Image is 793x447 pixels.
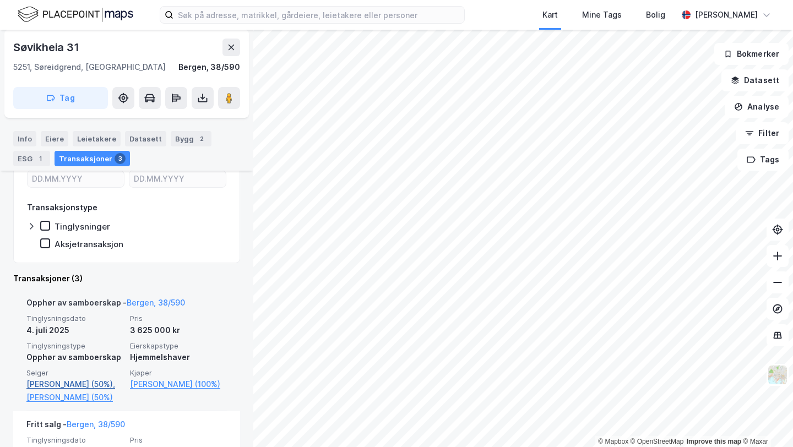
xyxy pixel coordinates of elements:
span: Selger [26,368,123,378]
span: Tinglysningsdato [26,435,123,445]
span: Eierskapstype [130,341,227,351]
a: Bergen, 38/590 [67,419,125,429]
div: Bergen, 38/590 [178,61,240,74]
div: Opphør av samboerskap - [26,296,185,314]
div: 1 [35,153,46,164]
div: Bolig [646,8,665,21]
button: Bokmerker [714,43,789,65]
div: Eiere [41,131,68,146]
div: ESG [13,151,50,166]
a: OpenStreetMap [631,438,684,445]
button: Analyse [725,96,789,118]
span: Tinglysningsdato [26,314,123,323]
span: Pris [130,435,227,445]
span: Kjøper [130,368,227,378]
div: Leietakere [73,131,121,146]
div: 2 [196,133,207,144]
div: Transaksjonstype [27,201,97,214]
a: [PERSON_NAME] (50%), [26,378,123,391]
div: Transaksjoner [55,151,130,166]
input: Søk på adresse, matrikkel, gårdeiere, leietakere eller personer [173,7,464,23]
div: Kart [542,8,558,21]
img: logo.f888ab2527a4732fd821a326f86c7f29.svg [18,5,133,24]
div: Info [13,131,36,146]
div: Fritt salg - [26,418,125,435]
div: Opphør av samboerskap [26,351,123,364]
span: Tinglysningstype [26,341,123,351]
div: 3 625 000 kr [130,324,227,337]
div: Kontrollprogram for chat [738,394,793,447]
div: 5251, Søreidgrend, [GEOGRAPHIC_DATA] [13,61,166,74]
div: Transaksjoner (3) [13,272,240,285]
span: Pris [130,314,227,323]
input: DD.MM.YYYY [129,171,226,187]
div: Aksjetransaksjon [55,239,123,249]
div: Bygg [171,131,211,146]
div: Søvikheia 31 [13,39,82,56]
div: 3 [115,153,126,164]
a: [PERSON_NAME] (100%) [130,378,227,391]
div: Tinglysninger [55,221,110,232]
button: Filter [736,122,789,144]
img: Z [767,364,788,385]
iframe: Chat Widget [738,394,793,447]
div: Mine Tags [582,8,622,21]
a: Improve this map [687,438,741,445]
div: [PERSON_NAME] [695,8,758,21]
button: Tag [13,87,108,109]
div: Datasett [125,131,166,146]
button: Datasett [721,69,789,91]
div: 4. juli 2025 [26,324,123,337]
a: Bergen, 38/590 [127,298,185,307]
div: Hjemmelshaver [130,351,227,364]
button: Tags [737,149,789,171]
input: DD.MM.YYYY [28,171,124,187]
a: [PERSON_NAME] (50%) [26,391,123,404]
a: Mapbox [598,438,628,445]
